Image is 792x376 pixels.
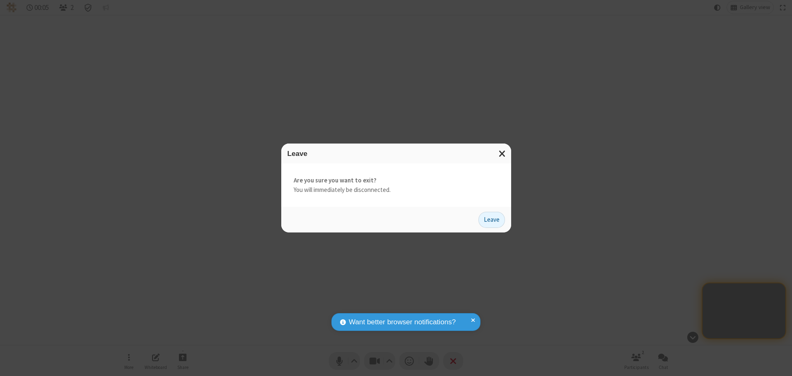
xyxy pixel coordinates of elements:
button: Close modal [494,144,511,164]
button: Leave [478,212,505,228]
strong: Are you sure you want to exit? [294,176,499,185]
span: Want better browser notifications? [349,317,456,328]
h3: Leave [287,150,505,158]
div: You will immediately be disconnected. [281,163,511,207]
